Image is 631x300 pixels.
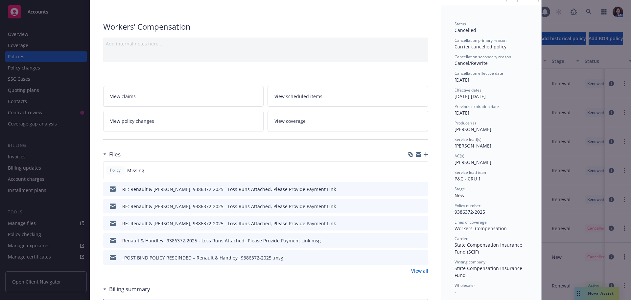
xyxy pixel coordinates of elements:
button: download file [409,220,414,227]
span: P&C - CRU 1 [455,176,481,182]
span: Previous expiration date [455,104,499,109]
span: Carrier cancelled policy [455,43,506,50]
span: State Compensation Insurance Fund [455,265,524,278]
span: View scheduled items [274,93,322,100]
span: AC(s) [455,153,464,159]
span: Effective dates [455,87,481,93]
button: preview file [420,203,426,210]
span: Lines of coverage [455,219,487,225]
h3: Files [109,150,121,159]
div: Files [103,150,121,159]
div: RE: Renault & [PERSON_NAME], 9386372-2025 - Loss Runs Attached, Please Provide Payment Link [122,220,336,227]
div: _POST BIND POLICY RESCINDED – Renault & Handley_ 9386372-2025 .msg [122,254,283,261]
span: Policy [109,167,122,173]
span: Cancel/Rewrite [455,60,488,66]
span: Writing company [455,259,485,265]
span: Wholesaler [455,283,475,288]
span: [DATE] [455,77,469,83]
span: View coverage [274,118,306,124]
div: [DATE] - [DATE] [455,87,528,100]
a: View all [411,267,428,274]
span: Policy number [455,203,480,208]
button: download file [409,254,414,261]
a: View policy changes [103,111,264,131]
div: Renault & Handley_ 9386372-2025 - Loss Runs Attached_ Please Provide Payment Link.msg [122,237,321,244]
span: View claims [110,93,136,100]
span: Stage [455,186,465,192]
span: [DATE] [455,110,469,116]
a: View scheduled items [268,86,428,107]
div: Workers' Compensation [103,21,428,32]
span: [PERSON_NAME] [455,143,491,149]
button: download file [409,237,414,244]
span: State Compensation Insurance Fund (SCIF) [455,242,524,255]
span: - [455,288,456,295]
span: Cancellation secondary reason [455,54,511,60]
span: View policy changes [110,118,154,124]
div: Billing summary [103,285,150,293]
button: preview file [420,237,426,244]
h3: Billing summary [109,285,150,293]
button: download file [409,203,414,210]
span: [PERSON_NAME] [455,159,491,165]
span: 9386372-2025 [455,209,485,215]
span: Cancelled [455,27,476,33]
div: Add internal notes here... [106,40,426,47]
span: Producer(s) [455,120,476,126]
button: download file [409,186,414,193]
span: Carrier [455,236,468,241]
a: View claims [103,86,264,107]
span: Service lead(s) [455,137,481,142]
div: RE: Renault & [PERSON_NAME], 9386372-2025 - Loss Runs Attached, Please Provide Payment Link [122,203,336,210]
span: Service lead team [455,170,487,175]
button: preview file [420,186,426,193]
span: New [455,192,464,199]
button: preview file [420,254,426,261]
button: preview file [420,220,426,227]
span: Cancellation primary reason [455,38,506,43]
a: View coverage [268,111,428,131]
span: Missing [127,167,144,174]
span: Status [455,21,466,27]
div: Workers' Compensation [455,225,528,232]
span: [PERSON_NAME] [455,126,491,132]
span: Cancellation effective date [455,70,503,76]
div: RE: Renault & [PERSON_NAME], 9386372-2025 - Loss Runs Attached, Please Provide Payment Link [122,186,336,193]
